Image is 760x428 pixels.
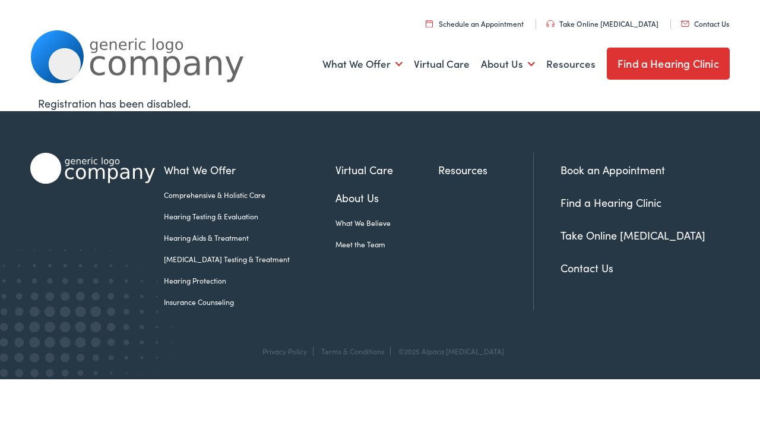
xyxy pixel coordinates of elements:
a: About Us [481,42,535,86]
img: Alpaca Audiology [30,153,155,184]
div: ©2025 Alpaca [MEDICAL_DATA] [392,347,504,355]
a: What We Offer [322,42,403,86]
a: Take Online [MEDICAL_DATA] [546,18,658,29]
div: Registration has been disabled. [38,95,722,111]
a: Hearing Testing & Evaluation [164,211,335,222]
img: utility icon [681,21,689,27]
a: Virtual Care [414,42,470,86]
a: Virtual Care [335,162,439,178]
a: Schedule an Appointment [426,18,524,29]
a: Take Online [MEDICAL_DATA] [560,228,705,243]
a: Contact Us [681,18,729,29]
a: Meet the Team [335,239,439,250]
a: Hearing Aids & Treatment [164,232,335,243]
a: Privacy Policy [262,346,307,356]
a: Resources [546,42,596,86]
a: Resources [438,162,533,178]
a: Contact Us [560,260,613,275]
a: Hearing Protection [164,275,335,286]
img: utility icon [426,20,433,27]
a: Terms & Conditions [321,346,384,356]
a: Insurance Counseling [164,297,335,307]
a: What We Believe [335,218,439,228]
a: Find a Hearing Clinic [607,48,730,80]
a: Find a Hearing Clinic [560,195,661,210]
a: Comprehensive & Holistic Care [164,190,335,200]
a: [MEDICAL_DATA] Testing & Treatment [164,254,335,265]
img: utility icon [546,20,555,27]
a: About Us [335,190,439,206]
a: Book an Appointment [560,162,665,177]
a: What We Offer [164,162,335,178]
